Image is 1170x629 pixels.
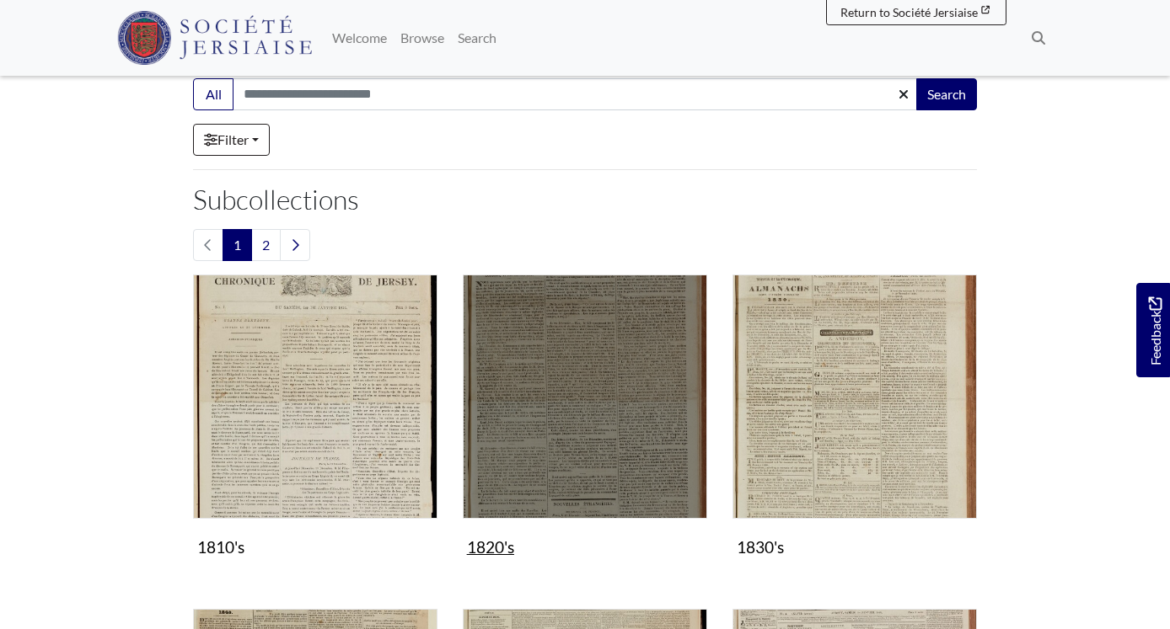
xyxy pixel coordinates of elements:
[840,5,978,19] span: Return to Société Jersiaise
[1145,297,1165,365] span: Feedback
[193,229,223,261] li: Previous page
[223,229,252,261] span: Goto page 1
[117,7,312,69] a: Société Jersiaise logo
[733,275,977,519] img: 1830's
[251,229,281,261] a: Goto page 2
[193,275,437,519] img: 1810's
[451,21,503,55] a: Search
[193,184,977,216] h2: Subcollections
[117,11,312,65] img: Société Jersiaise
[1136,283,1170,377] a: Would you like to provide feedback?
[733,275,977,563] a: 1830's 1830's
[463,275,707,563] a: 1820's 1820's
[450,275,720,589] div: Subcollection
[193,78,233,110] button: All
[193,275,437,563] a: 1810's 1810's
[280,229,310,261] a: Next page
[463,275,707,519] img: 1820's
[193,124,270,156] a: Filter
[325,21,394,55] a: Welcome
[720,275,990,589] div: Subcollection
[916,78,977,110] button: Search
[233,78,918,110] input: Search this collection...
[193,229,977,261] nav: pagination
[180,275,450,589] div: Subcollection
[394,21,451,55] a: Browse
